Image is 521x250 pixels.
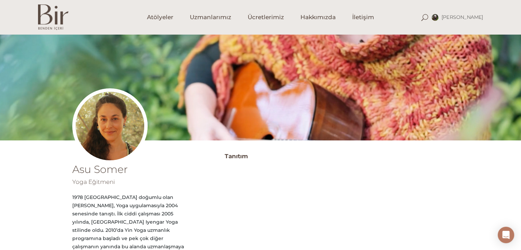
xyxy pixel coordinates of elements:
[442,14,483,20] span: [PERSON_NAME]
[72,88,148,164] img: asuprofil-300x300.jpg
[432,14,438,21] img: inbound5720259253010107926.jpg
[190,13,231,21] span: Uzmanlarımız
[248,13,284,21] span: Ücretlerimiz
[225,151,449,162] h3: Tanıtım
[498,227,514,243] div: Open Intercom Messenger
[72,178,115,185] span: Yoga Eğitmeni
[300,13,336,21] span: Hakkımızda
[147,13,173,21] span: Atölyeler
[72,164,187,175] h1: Asu Somer
[352,13,374,21] span: İletişim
